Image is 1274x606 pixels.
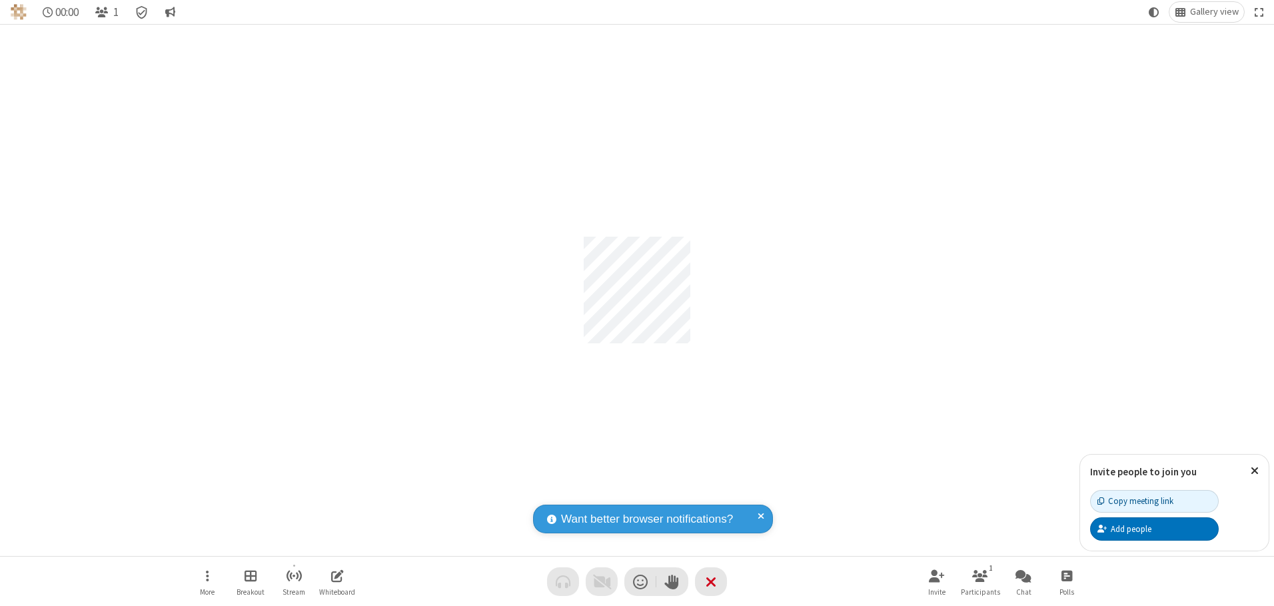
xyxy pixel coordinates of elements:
[1169,2,1244,22] button: Change layout
[1003,563,1043,601] button: Open chat
[283,588,305,596] span: Stream
[113,6,119,19] span: 1
[274,563,314,601] button: Start streaming
[1016,588,1031,596] span: Chat
[547,567,579,596] button: Audio problem - check your Internet connection or call by phone
[187,563,227,601] button: Open menu
[928,588,946,596] span: Invite
[231,563,271,601] button: Manage Breakout Rooms
[89,2,124,22] button: Open participant list
[317,563,357,601] button: Open shared whiteboard
[1190,7,1239,17] span: Gallery view
[1143,2,1165,22] button: Using system theme
[961,588,1000,596] span: Participants
[985,562,997,574] div: 1
[561,511,733,528] span: Want better browser notifications?
[917,563,957,601] button: Invite participants (Alt+I)
[129,2,155,22] div: Meeting details Encryption enabled
[55,6,79,19] span: 00:00
[1249,2,1269,22] button: Fullscreen
[11,4,27,20] img: QA Selenium DO NOT DELETE OR CHANGE
[960,563,1000,601] button: Open participant list
[1097,495,1173,507] div: Copy meeting link
[586,567,618,596] button: Video
[319,588,355,596] span: Whiteboard
[624,567,656,596] button: Send a reaction
[1047,563,1087,601] button: Open poll
[1090,465,1197,478] label: Invite people to join you
[37,2,85,22] div: Timer
[237,588,265,596] span: Breakout
[1241,455,1269,487] button: Close popover
[1090,517,1219,540] button: Add people
[1059,588,1074,596] span: Polls
[695,567,727,596] button: End or leave meeting
[1090,490,1219,513] button: Copy meeting link
[159,2,181,22] button: Conversation
[656,567,688,596] button: Raise hand
[200,588,215,596] span: More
